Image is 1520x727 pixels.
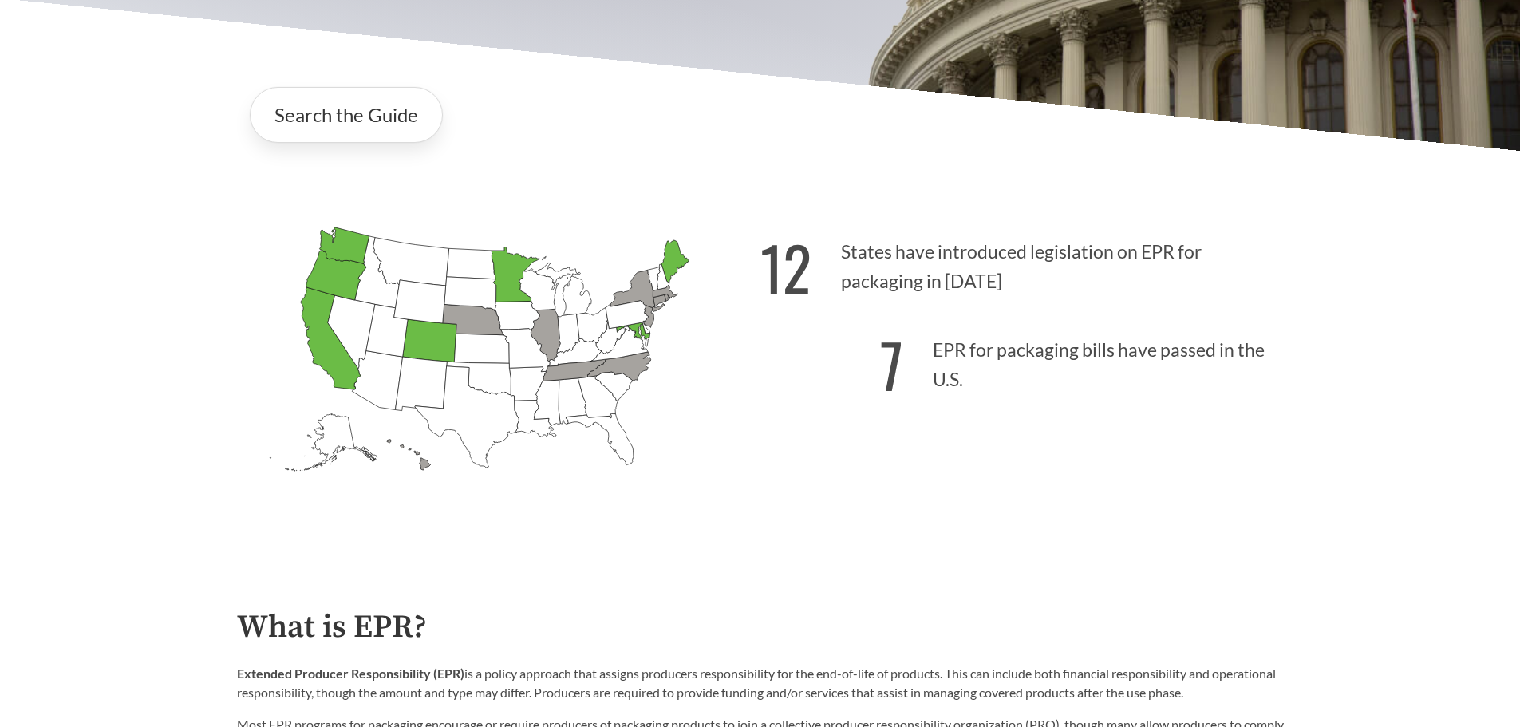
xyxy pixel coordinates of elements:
[237,664,1284,702] p: is a policy approach that assigns producers responsibility for the end-of-life of products. This ...
[760,223,811,311] strong: 12
[237,666,464,681] strong: Extended Producer Responsibility (EPR)
[250,87,443,143] a: Search the Guide
[880,320,903,409] strong: 7
[760,213,1284,311] p: States have introduced legislation on EPR for packaging in [DATE]
[760,311,1284,409] p: EPR for packaging bills have passed in the U.S.
[237,610,1284,646] h2: What is EPR?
